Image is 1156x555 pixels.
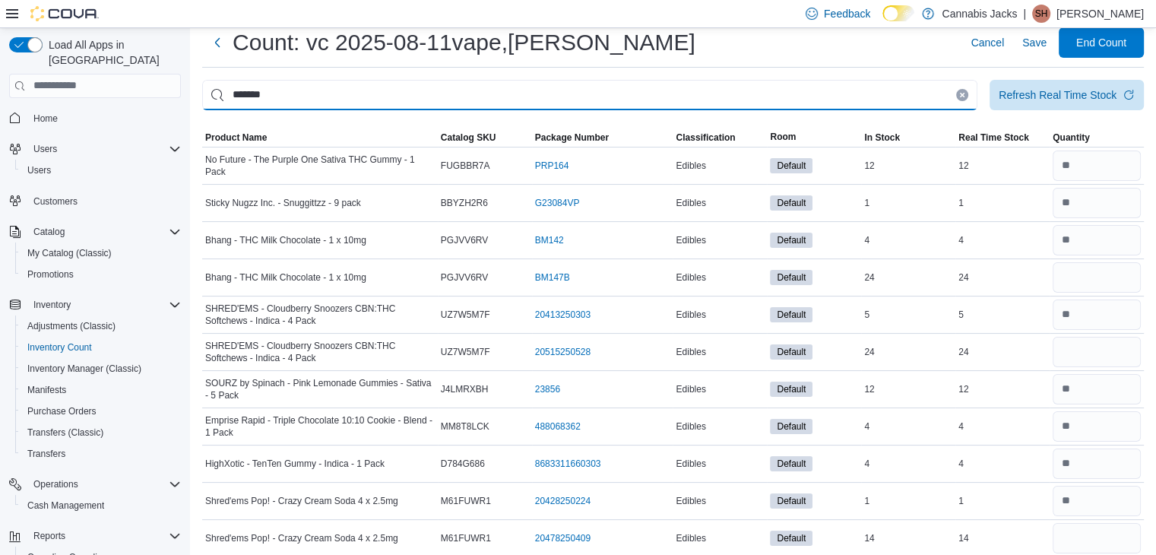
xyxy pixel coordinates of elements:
p: Cannabis Jacks [942,5,1017,23]
span: Promotions [21,265,181,284]
span: Load All Apps in [GEOGRAPHIC_DATA] [43,37,181,68]
a: Purchase Orders [21,402,103,420]
button: Home [3,107,187,129]
span: Operations [33,478,78,490]
span: UZ7W5M7F [441,346,490,358]
button: Package Number [532,128,673,147]
span: Users [33,143,57,155]
span: Default [777,345,806,359]
div: 12 [861,380,955,398]
span: Default [777,494,806,508]
button: Refresh Real Time Stock [990,80,1144,110]
a: Users [21,161,57,179]
span: Default [770,419,812,434]
span: Edibles [676,458,705,470]
div: 4 [861,417,955,436]
span: Emprise Rapid - Triple Chocolate 10:10 Cookie - Blend - 1 Pack [205,414,435,439]
span: My Catalog (Classic) [27,247,112,259]
div: 1 [955,194,1050,212]
div: 1 [861,492,955,510]
a: 20413250303 [535,309,591,321]
span: Home [33,113,58,125]
span: My Catalog (Classic) [21,244,181,262]
span: Inventory [27,296,181,314]
button: Real Time Stock [955,128,1050,147]
span: M61FUWR1 [441,495,491,507]
button: Inventory Manager (Classic) [15,358,187,379]
div: 24 [861,343,955,361]
input: Dark Mode [882,5,914,21]
a: Promotions [21,265,80,284]
button: Reports [27,527,71,545]
span: J4LMRXBH [441,383,489,395]
button: End Count [1059,27,1144,58]
span: PGJVV6RV [441,234,488,246]
span: HighXotic - TenTen Gummy - Indica - 1 Pack [205,458,385,470]
div: 14 [861,529,955,547]
span: Reports [27,527,181,545]
span: Edibles [676,309,705,321]
p: | [1023,5,1026,23]
div: 5 [861,306,955,324]
a: My Catalog (Classic) [21,244,118,262]
span: Default [777,308,806,322]
span: Bhang - THC Milk Chocolate - 1 x 10mg [205,234,366,246]
span: Feedback [824,6,870,21]
span: Purchase Orders [27,405,97,417]
span: UZ7W5M7F [441,309,490,321]
span: Edibles [676,420,705,433]
button: Purchase Orders [15,401,187,422]
span: Users [27,140,181,158]
span: Manifests [21,381,181,399]
button: Operations [27,475,84,493]
span: Default [777,457,806,471]
a: Customers [27,192,84,211]
span: Edibles [676,495,705,507]
span: Default [777,271,806,284]
span: Catalog [33,226,65,238]
button: Cancel [964,27,1010,58]
img: Cova [30,6,99,21]
span: M61FUWR1 [441,532,491,544]
span: Inventory [33,299,71,311]
div: 12 [861,157,955,175]
span: MM8T8LCK [441,420,489,433]
div: 1 [955,492,1050,510]
button: Product Name [202,128,438,147]
span: Dark Mode [882,21,883,22]
span: Default [770,195,812,211]
span: PGJVV6RV [441,271,488,284]
div: 24 [861,268,955,287]
div: 4 [955,455,1050,473]
button: Users [27,140,63,158]
span: Purchase Orders [21,402,181,420]
span: Default [777,531,806,545]
button: Inventory Count [15,337,187,358]
span: Edibles [676,532,705,544]
div: 5 [955,306,1050,324]
span: Save [1022,35,1047,50]
button: Catalog SKU [438,128,532,147]
span: Catalog SKU [441,132,496,144]
span: SOURZ by Spinach - Pink Lemonade Gummies - Sativa - 5 Pack [205,377,435,401]
span: Sticky Nugzz Inc. - Snuggittzz - 9 pack [205,197,361,209]
div: 24 [955,343,1050,361]
div: 4 [955,417,1050,436]
a: G23084VP [535,197,580,209]
span: Inventory Manager (Classic) [21,360,181,378]
a: Home [27,109,64,128]
span: SHRED'EMS - Cloudberry Snoozers CBN:THC Softchews - Indica - 4 Pack [205,340,435,364]
span: Manifests [27,384,66,396]
span: End Count [1076,35,1126,50]
span: Reports [33,530,65,542]
a: BM147B [535,271,570,284]
span: Inventory Count [21,338,181,357]
span: Cash Management [21,496,181,515]
button: Inventory [3,294,187,316]
span: Customers [27,192,181,211]
div: 12 [955,380,1050,398]
span: FUGBBR7A [441,160,490,172]
span: Cancel [971,35,1004,50]
a: Inventory Count [21,338,98,357]
span: Bhang - THC Milk Chocolate - 1 x 10mg [205,271,366,284]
